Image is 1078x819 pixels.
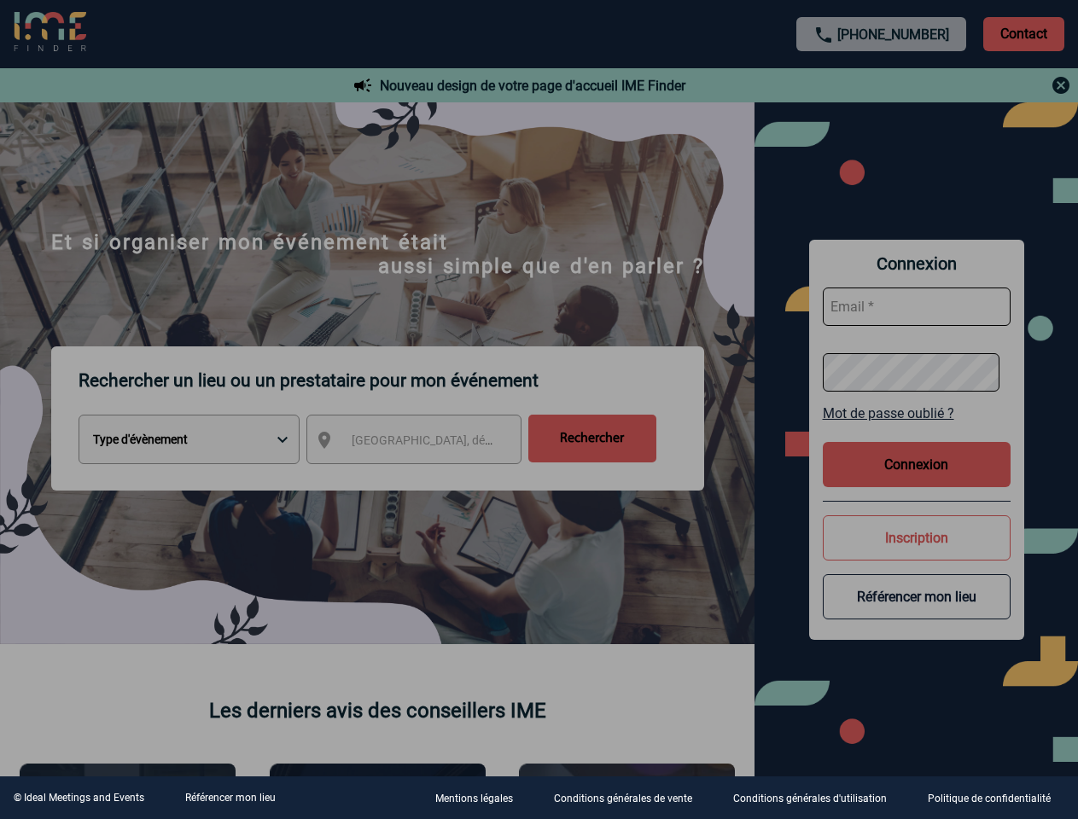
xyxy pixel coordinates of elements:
[14,792,144,804] div: © Ideal Meetings and Events
[914,790,1078,806] a: Politique de confidentialité
[720,790,914,806] a: Conditions générales d'utilisation
[540,790,720,806] a: Conditions générales de vente
[733,793,887,805] p: Conditions générales d'utilisation
[185,792,276,804] a: Référencer mon lieu
[422,790,540,806] a: Mentions légales
[554,793,692,805] p: Conditions générales de vente
[928,793,1051,805] p: Politique de confidentialité
[435,793,513,805] p: Mentions légales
